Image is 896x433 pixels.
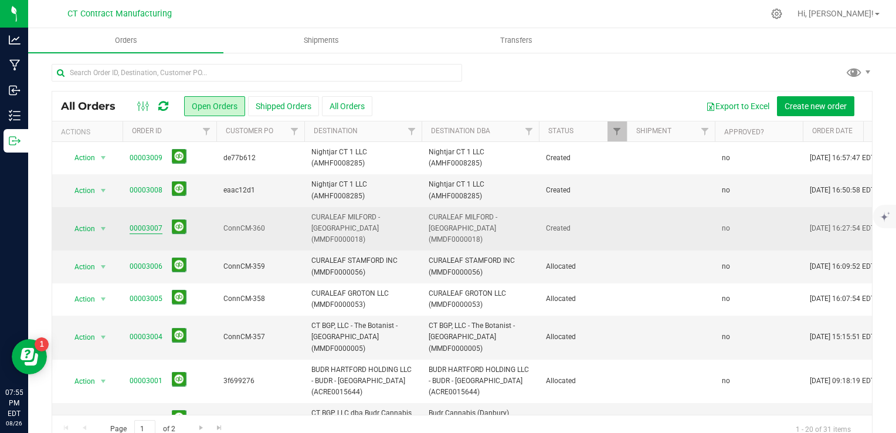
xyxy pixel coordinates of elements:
span: d9134320 [223,414,297,425]
span: Action [64,411,96,428]
a: Customer PO [226,127,273,135]
span: no [722,223,730,234]
a: Order ID [132,127,162,135]
span: Allocated [546,293,620,305]
a: 00003007 [130,223,162,234]
span: no [722,376,730,387]
a: 00003004 [130,331,162,343]
a: Filter [520,121,539,141]
span: CURALEAF MILFORD - [GEOGRAPHIC_DATA] (MMDF0000018) [429,212,532,246]
span: select [96,373,111,390]
iframe: Resource center unread badge [35,337,49,351]
span: Action [64,221,96,237]
span: CURALEAF STAMFORD INC (MMDF0000056) [311,255,415,278]
a: 00003006 [130,261,162,272]
a: Filter [285,121,304,141]
span: Budr Cannabis (Danbury) (MMDF0000003) [429,408,532,430]
a: Status [548,127,573,135]
a: 00003005 [130,293,162,305]
span: CT Contract Manufacturing [67,9,172,19]
a: Transfers [419,28,614,53]
span: Allocated [546,261,620,272]
a: 00003001 [130,376,162,387]
a: Order Date [812,127,853,135]
button: All Orders [322,96,372,116]
p: 07:55 PM EDT [5,387,23,419]
a: Shipments [223,28,419,53]
span: 3f699276 [223,376,297,387]
span: Nightjar CT 1 LLC (AMHF0008285) [311,179,415,201]
span: Orders [99,35,153,46]
span: Action [64,150,96,166]
button: Create new order [777,96,854,116]
span: BUDR HARTFORD HOLDING LLC - BUDR - [GEOGRAPHIC_DATA] (ACRE0015644) [429,364,532,398]
span: CT BGP, LLC - The Botanist - [GEOGRAPHIC_DATA] (MMDF0000005) [429,320,532,354]
span: Action [64,291,96,307]
span: BUDR HARTFORD HOLDING LLC - BUDR - [GEOGRAPHIC_DATA] (ACRE0015644) [311,364,415,398]
a: Filter [607,121,627,141]
span: no [722,185,730,196]
span: eaac12d1 [223,185,297,196]
span: [DATE] 16:27:54 EDT [810,223,875,234]
span: no [722,293,730,305]
span: ConnCM-359 [223,261,297,272]
button: Export to Excel [698,96,777,116]
span: Action [64,329,96,346]
span: ConnCM-357 [223,331,297,343]
inline-svg: Analytics [9,34,21,46]
span: Shipments [288,35,355,46]
span: Nightjar CT 1 LLC (AMHF0008285) [311,147,415,169]
button: Open Orders [184,96,245,116]
a: Approved? [724,128,764,136]
a: Filter [402,121,422,141]
a: 00003009 [130,153,162,164]
span: CURALEAF STAMFORD INC (MMDF0000056) [429,255,532,278]
span: Allocated [546,414,620,425]
div: Manage settings [769,8,784,19]
a: Orders [28,28,223,53]
span: Nightjar CT 1 LLC (AMHF0008285) [429,179,532,201]
span: Hi, [PERSON_NAME]! [797,9,874,18]
span: Created [546,223,620,234]
span: select [96,150,111,166]
span: Action [64,259,96,275]
span: CURALEAF MILFORD - [GEOGRAPHIC_DATA] (MMDF0000018) [311,212,415,246]
inline-svg: Inventory [9,110,21,121]
span: Create new order [785,102,847,111]
a: Shipment [636,127,671,135]
span: ConnCM-358 [223,293,297,305]
span: select [96,411,111,428]
span: CURALEAF GROTON LLC (MMDF0000053) [311,288,415,310]
span: [DATE] 09:18:19 EDT [810,376,875,387]
span: [DATE] 16:07:54 EDT [810,293,875,305]
span: [DATE] 16:57:47 EDT [810,153,875,164]
span: Created [546,153,620,164]
span: Allocated [546,331,620,343]
span: no [722,414,730,425]
span: [DATE] 16:50:58 EDT [810,185,875,196]
span: Transfers [484,35,548,46]
a: 00002999 [130,414,162,425]
inline-svg: Outbound [9,135,21,147]
span: select [96,291,111,307]
input: Search Order ID, Destination, Customer PO... [52,64,462,82]
p: 08/26 [5,419,23,428]
a: Destination DBA [431,127,490,135]
span: Nightjar CT 1 LLC (AMHF0008285) [429,147,532,169]
iframe: Resource center [12,339,47,374]
span: no [722,331,730,343]
span: [DATE] 15:15:51 EDT [810,331,875,343]
span: Action [64,373,96,390]
span: CURALEAF GROTON LLC (MMDF0000053) [429,288,532,310]
span: Action [64,182,96,199]
span: ConnCM-360 [223,223,297,234]
span: Created [546,185,620,196]
button: Shipped Orders [248,96,319,116]
span: select [96,259,111,275]
a: 00003008 [130,185,162,196]
span: CT BGP, LLC dba Budr Cannabis (Danbury) (MMDF0000003) [311,408,415,430]
span: no [722,261,730,272]
a: Destination [314,127,358,135]
span: select [96,329,111,346]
